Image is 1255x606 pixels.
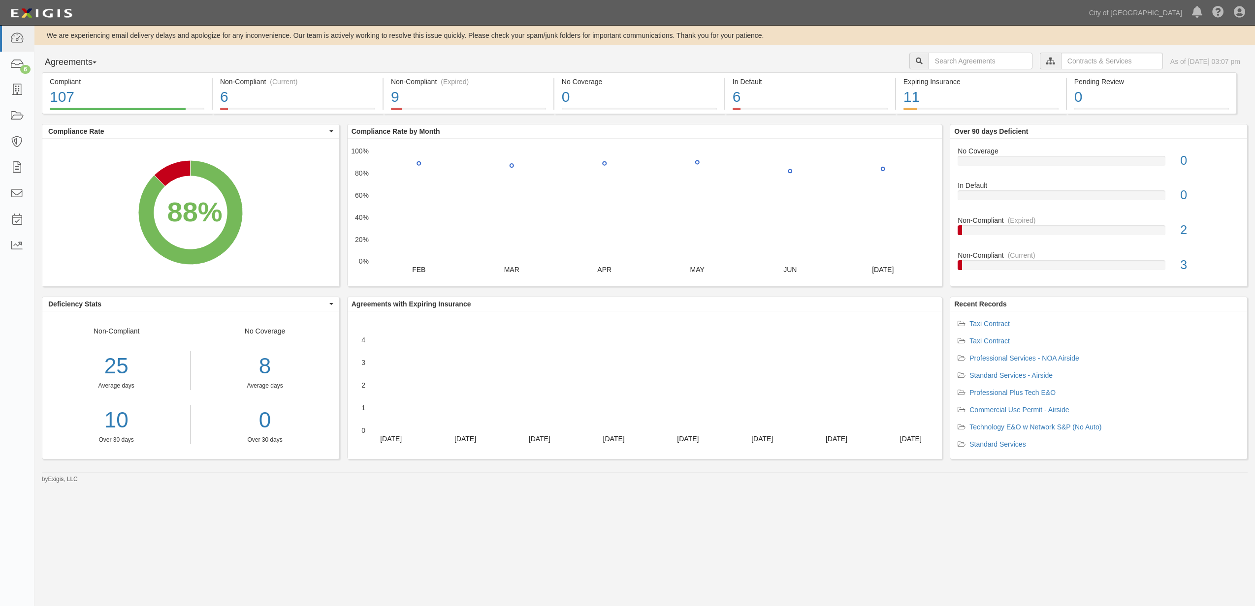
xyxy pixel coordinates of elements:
[361,381,365,389] text: 2
[42,351,190,382] div: 25
[603,435,624,443] text: [DATE]
[198,351,331,382] div: 8
[384,108,553,116] a: Non-Compliant(Expired)9
[1008,215,1036,225] div: (Expired)
[361,404,365,412] text: 1
[969,354,1079,362] a: Professional Services - NOA Airside
[733,87,888,108] div: 6
[198,382,331,390] div: Average days
[872,266,894,273] text: [DATE]
[903,87,1059,108] div: 11
[42,139,339,286] svg: A chart.
[355,213,369,221] text: 40%
[969,389,1056,396] a: Professional Plus Tech E&O
[562,87,717,108] div: 0
[929,53,1032,69] input: Search Agreements
[198,405,331,436] a: 0
[950,146,1247,156] div: No Coverage
[826,435,847,443] text: [DATE]
[1084,3,1187,23] a: City of [GEOGRAPHIC_DATA]
[441,77,469,87] div: (Expired)
[454,435,476,443] text: [DATE]
[783,266,797,273] text: JUN
[191,326,339,444] div: No Coverage
[361,359,365,366] text: 3
[1074,87,1229,108] div: 0
[352,127,440,135] b: Compliance Rate by Month
[954,127,1028,135] b: Over 90 days Deficient
[950,181,1247,190] div: In Default
[220,87,375,108] div: 6
[348,139,942,286] svg: A chart.
[42,405,190,436] a: 10
[896,108,1066,116] a: Expiring Insurance11
[355,235,369,243] text: 20%
[361,336,365,344] text: 4
[391,77,546,87] div: Non-Compliant (Expired)
[954,300,1007,308] b: Recent Records
[690,266,705,273] text: MAY
[1173,256,1247,274] div: 3
[950,250,1247,260] div: Non-Compliant
[1212,7,1224,19] i: Help Center - Complianz
[562,77,717,87] div: No Coverage
[352,300,471,308] b: Agreements with Expiring Insurance
[1061,53,1163,69] input: Contracts & Services
[1067,108,1237,116] a: Pending Review0
[391,87,546,108] div: 9
[48,126,327,136] span: Compliance Rate
[751,435,773,443] text: [DATE]
[554,108,724,116] a: No Coverage0
[42,124,339,138] button: Compliance Rate
[969,337,1010,345] a: Taxi Contract
[42,53,116,72] button: Agreements
[359,257,369,265] text: 0%
[529,435,550,443] text: [DATE]
[903,77,1059,87] div: Expiring Insurance
[355,169,369,177] text: 80%
[198,436,331,444] div: Over 30 days
[1008,250,1035,260] div: (Current)
[361,426,365,434] text: 0
[42,326,191,444] div: Non-Compliant
[50,87,204,108] div: 107
[958,250,1240,278] a: Non-Compliant(Current)3
[677,435,699,443] text: [DATE]
[42,382,190,390] div: Average days
[969,423,1101,431] a: Technology E&O w Network S&P (No Auto)
[213,108,383,116] a: Non-Compliant(Current)6
[50,77,204,87] div: Compliant
[20,65,31,74] div: 6
[348,311,942,459] svg: A chart.
[900,435,922,443] text: [DATE]
[969,371,1053,379] a: Standard Services - Airside
[1173,152,1247,170] div: 0
[1173,186,1247,204] div: 0
[42,297,339,311] button: Deficiency Stats
[270,77,297,87] div: (Current)
[380,435,402,443] text: [DATE]
[48,299,327,309] span: Deficiency Stats
[958,215,1240,250] a: Non-Compliant(Expired)2
[7,4,75,22] img: logo-5460c22ac91f19d4615b14bd174203de0afe785f0fc80cf4dbbc73dc1793850b.png
[48,476,78,483] a: Exigis, LLC
[725,108,895,116] a: In Default6
[733,77,888,87] div: In Default
[950,215,1247,225] div: Non-Compliant
[969,440,1026,448] a: Standard Services
[1173,221,1247,239] div: 2
[958,146,1240,181] a: No Coverage0
[42,475,78,484] small: by
[42,108,212,116] a: Compliant107
[34,30,1255,40] div: We are experiencing email delivery delays and apologize for any inconvenience. Our team is active...
[167,192,222,232] div: 88%
[1074,77,1229,87] div: Pending Review
[42,436,190,444] div: Over 30 days
[412,266,425,273] text: FEB
[597,266,611,273] text: APR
